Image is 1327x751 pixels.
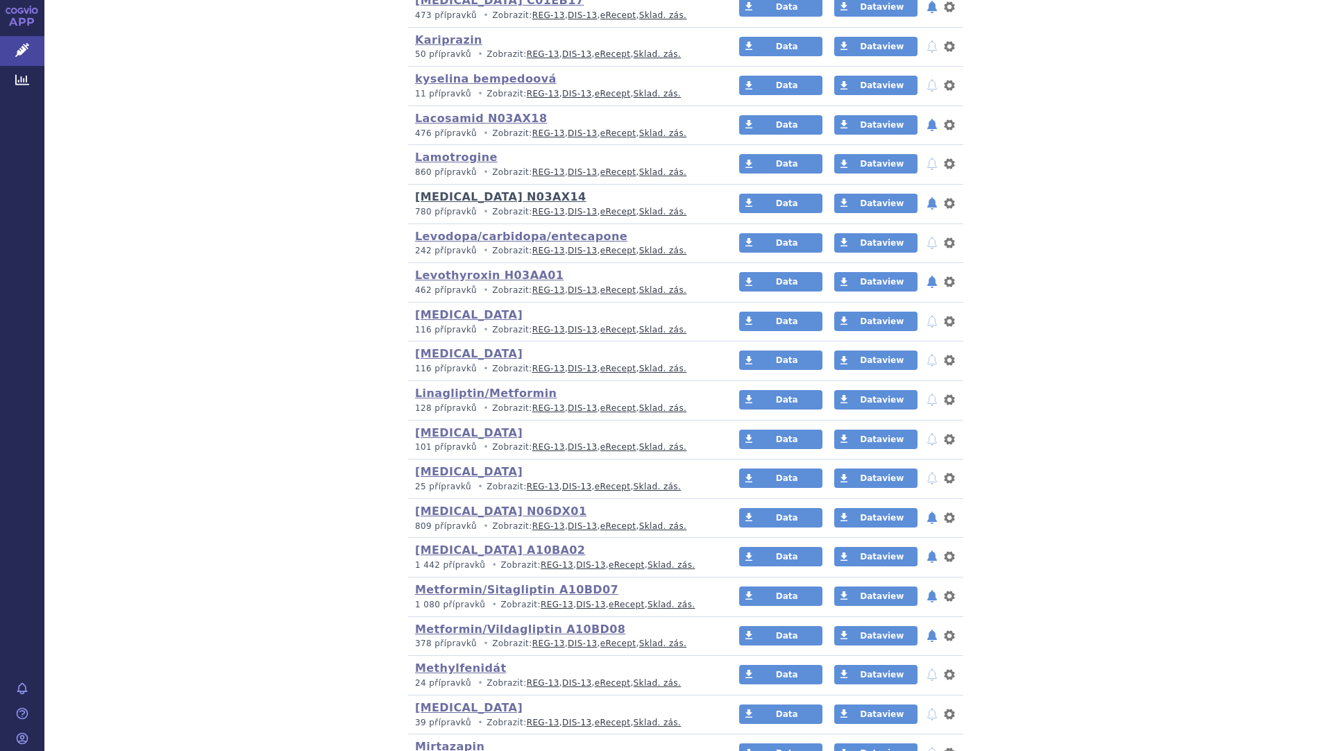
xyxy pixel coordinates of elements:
[639,325,687,335] a: Sklad. zás.
[609,560,645,570] a: eRecept
[568,403,597,413] a: DIS-13
[532,128,565,138] a: REG-13
[480,441,492,453] i: •
[834,272,918,292] a: Dataview
[860,81,904,90] span: Dataview
[595,678,631,688] a: eRecept
[568,521,597,531] a: DIS-13
[860,238,904,248] span: Dataview
[739,469,822,488] a: Data
[415,112,547,125] a: Lacosamid N03AX18
[415,206,713,218] p: Zobrazit: , , ,
[415,600,485,609] span: 1 080 přípravků
[860,473,904,483] span: Dataview
[925,588,939,605] button: notifikace
[834,508,918,528] a: Dataview
[776,473,798,483] span: Data
[925,627,939,644] button: notifikace
[739,272,822,292] a: Data
[925,666,939,683] button: notifikace
[480,10,492,22] i: •
[834,665,918,684] a: Dataview
[739,233,822,253] a: Data
[415,33,482,47] a: Kariprazin
[634,89,682,99] a: Sklad. zás.
[860,709,904,719] span: Dataview
[739,626,822,645] a: Data
[925,470,939,487] button: notifikace
[925,77,939,94] button: notifikace
[415,543,585,557] a: [MEDICAL_DATA] A10BA02
[925,509,939,526] button: notifikace
[600,521,636,531] a: eRecept
[415,285,477,295] span: 462 přípravků
[568,639,597,648] a: DIS-13
[415,583,618,596] a: Metformin/Sitagliptin A10BD07
[415,128,713,140] p: Zobrazit: , , ,
[541,600,573,609] a: REG-13
[943,666,956,683] button: nastavení
[415,677,713,689] p: Zobrazit: , , ,
[943,77,956,94] button: nastavení
[415,403,713,414] p: Zobrazit: , , ,
[925,273,939,290] button: notifikace
[562,89,591,99] a: DIS-13
[600,128,636,138] a: eRecept
[776,317,798,326] span: Data
[834,37,918,56] a: Dataview
[776,81,798,90] span: Data
[415,89,471,99] span: 11 přípravků
[415,285,713,296] p: Zobrazit: , , ,
[415,505,586,518] a: [MEDICAL_DATA] N06DX01
[415,599,713,611] p: Zobrazit: , , ,
[776,277,798,287] span: Data
[527,718,559,727] a: REG-13
[639,246,687,255] a: Sklad. zás.
[415,230,627,243] a: Levodopa/carbidopa/entecapone
[415,269,564,282] a: Levothyroxin H03AA01
[562,49,591,59] a: DIS-13
[639,364,687,373] a: Sklad. zás.
[639,403,687,413] a: Sklad. zás.
[532,442,565,452] a: REG-13
[860,199,904,208] span: Dataview
[943,273,956,290] button: nastavení
[415,717,713,729] p: Zobrazit: , , ,
[639,285,687,295] a: Sklad. zás.
[532,521,565,531] a: REG-13
[600,639,636,648] a: eRecept
[925,117,939,133] button: notifikace
[532,167,565,177] a: REG-13
[925,548,939,565] button: notifikace
[568,325,597,335] a: DIS-13
[860,277,904,287] span: Dataview
[415,403,477,413] span: 128 přípravků
[860,670,904,680] span: Dataview
[415,521,713,532] p: Zobrazit: , , ,
[834,469,918,488] a: Dataview
[415,442,477,452] span: 101 přípravků
[480,206,492,218] i: •
[634,678,682,688] a: Sklad. zás.
[488,559,500,571] i: •
[648,560,695,570] a: Sklad. zás.
[474,677,487,689] i: •
[415,207,477,217] span: 780 přípravků
[562,718,591,727] a: DIS-13
[415,245,713,257] p: Zobrazit: , , ,
[639,521,687,531] a: Sklad. zás.
[600,325,636,335] a: eRecept
[739,312,822,331] a: Data
[415,481,713,493] p: Zobrazit: , , ,
[776,395,798,405] span: Data
[739,508,822,528] a: Data
[568,285,597,295] a: DIS-13
[576,600,605,609] a: DIS-13
[415,10,477,20] span: 473 přípravků
[834,587,918,606] a: Dataview
[474,717,487,729] i: •
[634,482,682,491] a: Sklad. zás.
[776,120,798,130] span: Data
[609,600,645,609] a: eRecept
[834,547,918,566] a: Dataview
